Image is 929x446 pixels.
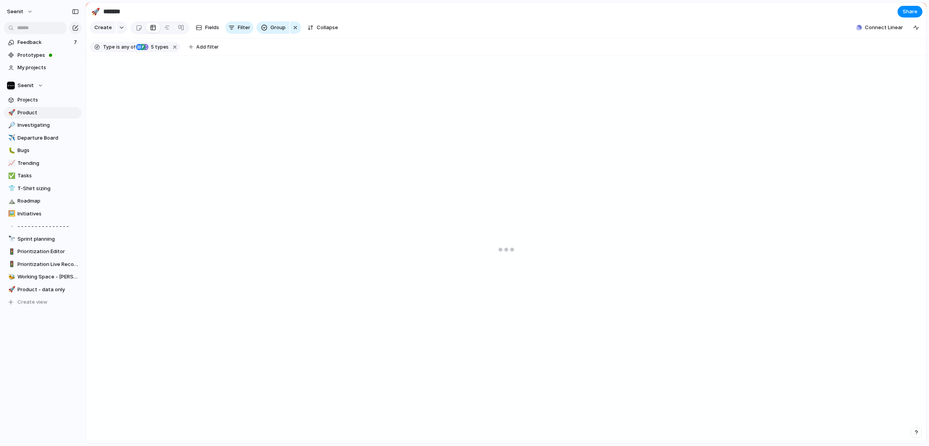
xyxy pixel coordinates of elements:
span: Prioritization Editor [17,248,79,255]
div: 🖼️Initiatives [4,208,82,220]
span: Initiatives [17,210,79,218]
a: Prototypes [4,49,82,61]
span: Departure Board [17,134,79,142]
a: 🐛Bugs [4,145,82,156]
span: Type [103,44,115,51]
button: Share [898,6,922,17]
button: 🐝 [7,273,15,281]
div: 🐛 [8,146,14,155]
button: Seenit [4,80,82,91]
span: Create view [17,298,47,306]
div: 🚀 [8,285,14,294]
button: 🐛 [7,147,15,154]
a: My projects [4,62,82,73]
button: 🔎 [7,121,15,129]
button: Filter [225,21,253,34]
span: is [116,44,120,51]
a: 🚦Prioritization Editor [4,246,82,257]
span: Filter [238,24,250,31]
a: 🚀Product [4,107,82,119]
button: 🚦 [7,248,15,255]
button: Seenit [3,5,37,18]
span: Prioritization Live Record [17,261,79,268]
button: Group [256,21,289,34]
button: 🚦 [7,261,15,268]
span: Bugs [17,147,79,154]
span: Investigating [17,121,79,129]
span: Group [270,24,286,31]
div: ✈️ [8,133,14,142]
button: isany of [115,43,137,51]
div: 🖼️ [8,209,14,218]
span: Product [17,109,79,117]
span: Add filter [196,44,219,51]
div: 🐝 [8,273,14,282]
button: 5 types [136,43,170,51]
div: ✅ [8,171,14,180]
a: 🔭Sprint planning [4,233,82,245]
button: 🚀 [7,109,15,117]
button: 🚀 [89,5,102,18]
span: Seenit [17,82,34,89]
button: Fields [193,21,222,34]
button: 👕 [7,185,15,192]
span: Working Space - [PERSON_NAME] [17,273,79,281]
span: Seenit [7,8,23,16]
a: ⛰️Roadmap [4,195,82,207]
button: ▫️ [7,222,15,230]
div: 🚀 [8,108,14,117]
button: Connect Linear [853,22,906,33]
div: 🔎Investigating [4,119,82,131]
span: Sprint planning [17,235,79,243]
span: Connect Linear [865,24,903,31]
div: 🚀 [91,6,100,17]
span: Prototypes [17,51,79,59]
div: 🔭 [8,234,14,243]
div: 🔎 [8,121,14,130]
div: 👕 [8,184,14,193]
a: 👕T-Shirt sizing [4,183,82,194]
button: 🚀 [7,286,15,294]
a: ✅Tasks [4,170,82,182]
div: 🚦 [8,247,14,256]
button: ✅ [7,172,15,180]
span: any of [120,44,135,51]
span: Tasks [17,172,79,180]
span: 5 [148,44,155,50]
span: Collapse [317,24,338,31]
button: 🖼️ [7,210,15,218]
a: 📈Trending [4,157,82,169]
span: My projects [17,64,79,72]
button: ⛰️ [7,197,15,205]
a: 🐝Working Space - [PERSON_NAME] [4,271,82,283]
span: T-Shirt sizing [17,185,79,192]
a: ✈️Departure Board [4,132,82,144]
div: ⛰️ [8,197,14,206]
button: 🔭 [7,235,15,243]
a: Projects [4,94,82,106]
span: Create [94,24,112,31]
a: ▫️- - - - - - - - - - - - - - - [4,220,82,232]
button: ✈️ [7,134,15,142]
a: 🚀Product - data only [4,284,82,296]
button: Create [90,21,116,34]
button: Add filter [184,42,223,52]
button: 📈 [7,159,15,167]
div: 📈 [8,159,14,168]
div: ▫️ [8,222,14,231]
a: 🚦Prioritization Live Record [4,259,82,270]
span: 7 [74,38,78,46]
span: types [148,44,169,51]
span: Feedback [17,38,71,46]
